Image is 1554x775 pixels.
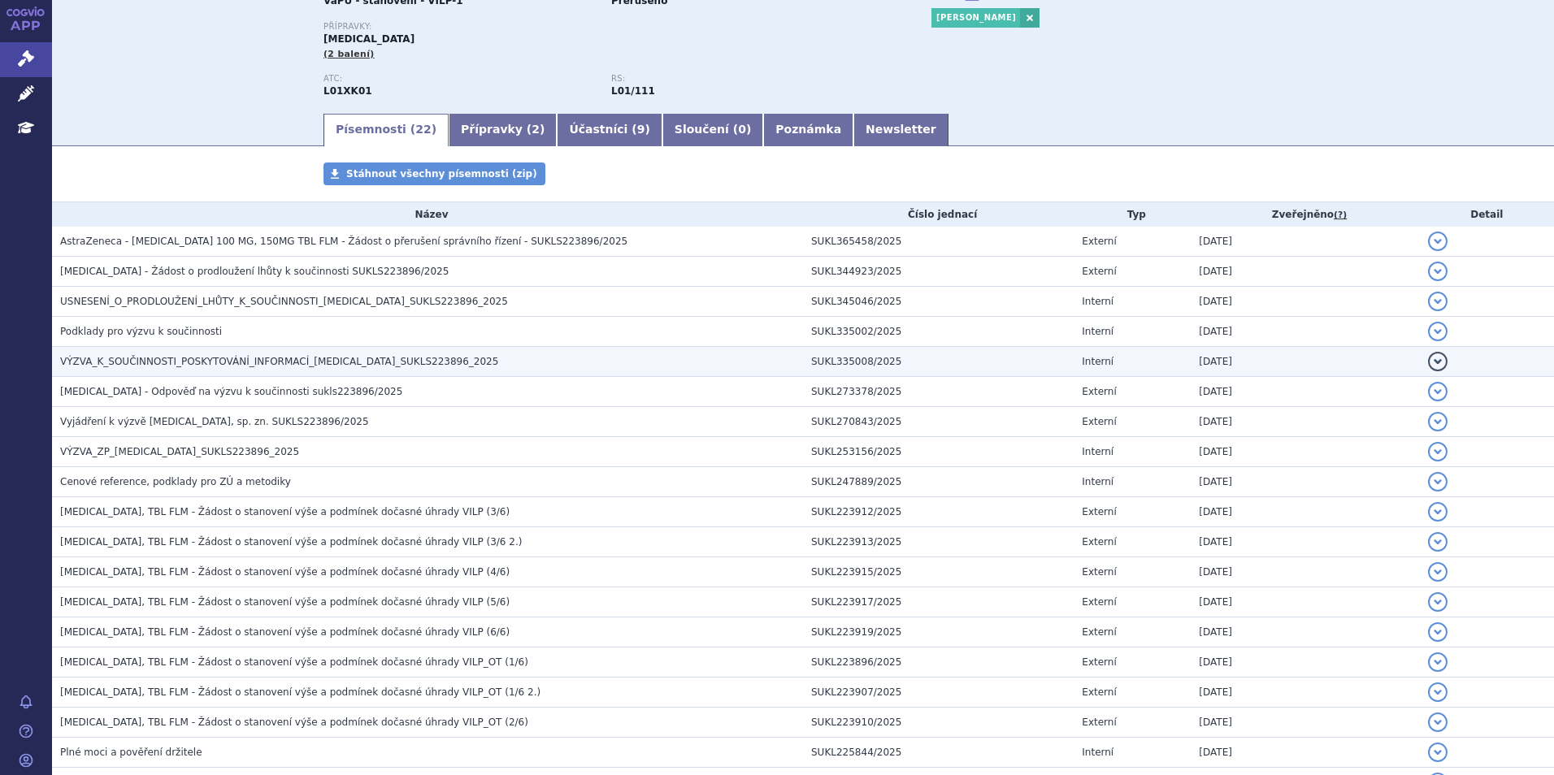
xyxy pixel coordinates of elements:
[1428,652,1448,672] button: detail
[60,326,222,337] span: Podklady pro výzvu k součinnosti
[60,566,510,578] span: LYNPARZA, TBL FLM - Žádost o stanovení výše a podmínek dočasné úhrady VILP (4/6)
[60,717,528,728] span: LYNPARZA, TBL FLM - Žádost o stanovení výše a podmínek dočasné úhrady VILP_OT (2/6)
[1428,622,1448,642] button: detail
[763,114,853,146] a: Poznámka
[1191,287,1419,317] td: [DATE]
[1428,712,1448,732] button: detail
[803,738,1074,768] td: SUKL225844/2025
[1428,232,1448,251] button: detail
[1428,532,1448,552] button: detail
[60,236,627,247] span: AstraZeneca - LYNPARZA 100 MG, 150MG TBL FLM - Žádost o přerušení správního řízení - SUKLS223896/...
[803,587,1074,617] td: SUKL223917/2025
[346,168,537,180] span: Stáhnout všechny písemnosti (zip)
[1428,262,1448,281] button: detail
[1191,407,1419,437] td: [DATE]
[1082,747,1113,758] span: Interní
[1191,738,1419,768] td: [DATE]
[60,536,522,548] span: LYNPARZA, TBL FLM - Žádost o stanovení výše a podmínek dočasné úhrady VILP (3/6 2.)
[323,74,595,84] p: ATC:
[415,123,431,136] span: 22
[1191,347,1419,377] td: [DATE]
[1191,467,1419,497] td: [DATE]
[1191,497,1419,527] td: [DATE]
[611,85,655,97] strong: olaparib tbl.
[1191,377,1419,407] td: [DATE]
[1428,592,1448,612] button: detail
[662,114,763,146] a: Sloučení (0)
[1082,717,1116,728] span: Externí
[323,85,372,97] strong: OLAPARIB
[803,257,1074,287] td: SUKL344923/2025
[803,678,1074,708] td: SUKL223907/2025
[60,626,510,638] span: LYNPARZA, TBL FLM - Žádost o stanovení výše a podmínek dočasné úhrady VILP (6/6)
[1428,382,1448,401] button: detail
[1191,617,1419,647] td: [DATE]
[1074,202,1191,227] th: Typ
[1428,743,1448,762] button: detail
[449,114,557,146] a: Přípravky (2)
[323,49,375,59] span: (2 balení)
[1428,472,1448,491] button: detail
[1082,536,1116,548] span: Externí
[803,377,1074,407] td: SUKL273378/2025
[1082,416,1116,427] span: Externí
[60,266,449,277] span: LYNPARZA - Žádost o prodloužení lhůty k součinnosti SUKLS223896/2025
[803,647,1074,678] td: SUKL223896/2025
[1191,317,1419,347] td: [DATE]
[60,386,402,397] span: LYNPARZA - Odpověď na výzvu k součinnosti sukls223896/2025
[1082,296,1113,307] span: Interní
[1082,236,1116,247] span: Externí
[60,446,299,457] span: VÝZVA_ZP_LYNPARZA_SUKLS223896_2025
[60,416,369,427] span: Vyjádření k výzvě LYNPARZA, sp. zn. SUKLS223896/2025
[60,686,540,698] span: LYNPARZA, TBL FLM - Žádost o stanovení výše a podmínek dočasné úhrady VILP_OT (1/6 2.)
[1082,686,1116,698] span: Externí
[60,296,508,307] span: USNESENÍ_O_PRODLOUŽENÍ_LHŮTY_K_SOUČINNOSTI_LYNPARZA_SUKLS223896_2025
[52,202,803,227] th: Název
[803,708,1074,738] td: SUKL223910/2025
[1082,506,1116,517] span: Externí
[323,22,899,32] p: Přípravky:
[1082,266,1116,277] span: Externí
[60,747,202,758] span: Plné moci a pověření držitele
[1428,502,1448,522] button: detail
[1082,446,1113,457] span: Interní
[1428,442,1448,461] button: detail
[1082,476,1113,487] span: Interní
[637,123,645,136] span: 9
[60,356,498,367] span: VÝZVA_K_SOUČINNOSTI_POSKYTOVÁNÍ_INFORMACÍ_LYNPARZA_SUKLS223896_2025
[803,287,1074,317] td: SUKL345046/2025
[803,202,1074,227] th: Číslo jednací
[1082,656,1116,668] span: Externí
[1082,326,1113,337] span: Interní
[803,527,1074,557] td: SUKL223913/2025
[1191,647,1419,678] td: [DATE]
[803,317,1074,347] td: SUKL335002/2025
[803,617,1074,647] td: SUKL223919/2025
[611,74,883,84] p: RS:
[532,123,540,136] span: 2
[1334,210,1347,221] abbr: (?)
[1428,292,1448,311] button: detail
[1428,412,1448,431] button: detail
[803,467,1074,497] td: SUKL247889/2025
[803,497,1074,527] td: SUKL223912/2025
[1191,257,1419,287] td: [DATE]
[1191,437,1419,467] td: [DATE]
[60,656,528,668] span: LYNPARZA, TBL FLM - Žádost o stanovení výše a podmínek dočasné úhrady VILP_OT (1/6)
[1191,587,1419,617] td: [DATE]
[557,114,662,146] a: Účastníci (9)
[1082,626,1116,638] span: Externí
[323,114,449,146] a: Písemnosti (22)
[1428,562,1448,582] button: detail
[1082,386,1116,397] span: Externí
[1191,202,1419,227] th: Zveřejněno
[60,476,291,487] span: Cenové reference, podklady pro ZÚ a metodiky
[803,557,1074,587] td: SUKL223915/2025
[803,437,1074,467] td: SUKL253156/2025
[1428,352,1448,371] button: detail
[60,596,510,608] span: LYNPARZA, TBL FLM - Žádost o stanovení výše a podmínek dočasné úhrady VILP (5/6)
[1082,356,1113,367] span: Interní
[1420,202,1554,227] th: Detail
[323,162,545,185] a: Stáhnout všechny písemnosti (zip)
[1191,708,1419,738] td: [DATE]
